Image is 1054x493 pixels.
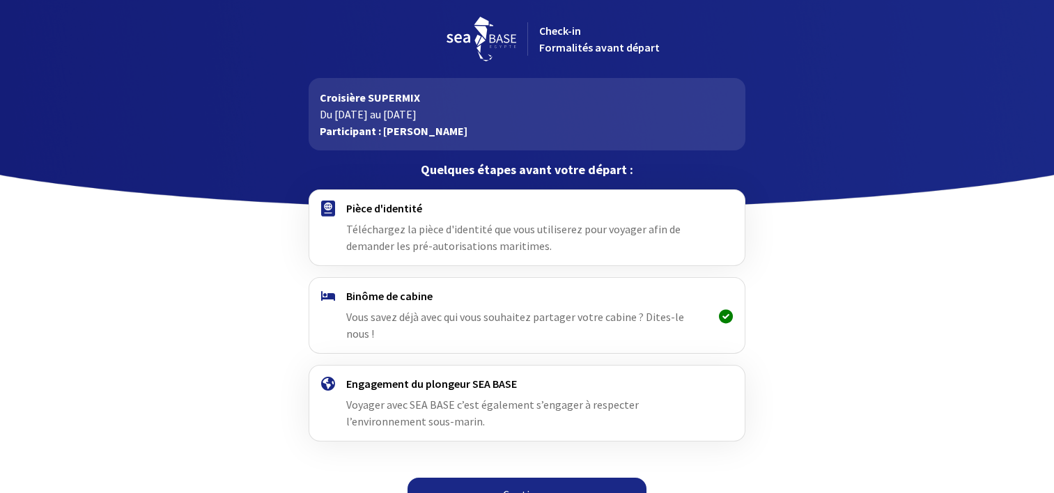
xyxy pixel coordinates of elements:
[320,106,734,123] p: Du [DATE] au [DATE]
[309,162,745,178] p: Quelques étapes avant votre départ :
[346,222,681,253] span: Téléchargez la pièce d'identité que vous utiliserez pour voyager afin de demander les pré-autoris...
[539,24,660,54] span: Check-in Formalités avant départ
[321,377,335,391] img: engagement.svg
[346,398,639,428] span: Voyager avec SEA BASE c’est également s’engager à respecter l’environnement sous-marin.
[346,377,708,391] h4: Engagement du plongeur SEA BASE
[346,310,684,341] span: Vous savez déjà avec qui vous souhaitez partager votre cabine ? Dites-le nous !
[321,291,335,301] img: binome.svg
[346,201,708,215] h4: Pièce d'identité
[346,289,708,303] h4: Binôme de cabine
[320,89,734,106] p: Croisière SUPERMIX
[321,201,335,217] img: passport.svg
[447,17,516,61] img: logo_seabase.svg
[320,123,734,139] p: Participant : [PERSON_NAME]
